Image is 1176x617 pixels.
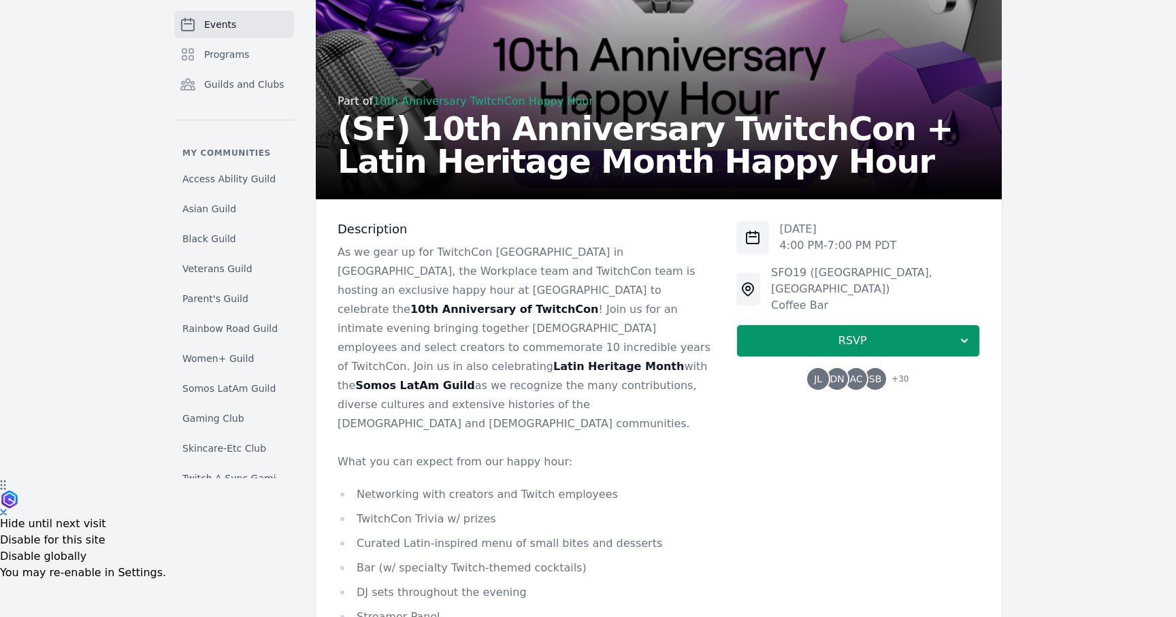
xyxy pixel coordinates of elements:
div: Part of [338,93,980,110]
a: Twitch A-Sync Gaming (TAG) Club [174,466,294,490]
h3: Description [338,221,715,237]
p: What you can expect from our happy hour: [338,452,715,471]
li: Curated Latin-inspired menu of small bites and desserts [338,534,715,553]
span: Access Ability Guild [182,172,276,186]
a: Women+ Guild [174,346,294,371]
span: Parent's Guild [182,292,248,305]
strong: Somos LatAm Guild [355,379,474,392]
a: Somos LatAm Guild [174,376,294,401]
span: Rainbow Road Guild [182,322,278,335]
span: Guilds and Clubs [204,78,284,91]
span: Twitch A-Sync Gaming (TAG) Club [182,471,286,485]
a: 10th Anniversary TwitchCon Happy Hour [373,95,593,107]
a: Events [174,11,294,38]
a: Black Guild [174,227,294,251]
a: Gaming Club [174,406,294,431]
a: Programs [174,41,294,68]
span: Gaming Club [182,412,244,425]
span: SB [869,374,882,384]
a: Skincare-Etc Club [174,436,294,461]
span: JL [814,374,822,384]
span: Black Guild [182,232,236,246]
span: Events [204,18,236,31]
span: Asian Guild [182,202,236,216]
h2: (SF) 10th Anniversary TwitchCon + Latin Heritage Month Happy Hour [338,112,980,178]
li: Networking with creators and Twitch employees [338,485,715,504]
p: As we gear up for TwitchCon [GEOGRAPHIC_DATA] in [GEOGRAPHIC_DATA], the Workplace team and Twitch... [338,243,715,433]
div: SFO19 ([GEOGRAPHIC_DATA], [GEOGRAPHIC_DATA]) [771,265,980,297]
strong: Latin Heritage Month [553,360,684,373]
a: Parent's Guild [174,286,294,311]
p: [DATE] [780,221,897,237]
span: Veterans Guild [182,262,252,276]
span: AC [850,374,863,384]
p: 4:00 PM - 7:00 PM PDT [780,237,897,254]
span: Women+ Guild [182,352,254,365]
a: Guilds and Clubs [174,71,294,98]
a: Asian Guild [174,197,294,221]
span: Skincare-Etc Club [182,441,266,455]
span: Programs [204,48,249,61]
span: RSVP [748,333,958,349]
li: TwitchCon Trivia w/ prizes [338,510,715,529]
a: Rainbow Road Guild [174,316,294,341]
li: Bar (w/ specialty Twitch-themed cocktails) [338,558,715,578]
a: Access Ability Guild [174,167,294,191]
nav: Sidebar [174,11,294,478]
span: DN [830,374,844,384]
button: RSVP [736,324,980,357]
strong: 10th Anniversary of TwitchCon [410,303,599,316]
div: Coffee Bar [771,297,980,314]
p: My communities [174,148,294,159]
span: + 30 [883,371,909,390]
a: Veterans Guild [174,256,294,281]
span: Somos LatAm Guild [182,382,276,395]
li: DJ sets throughout the evening [338,583,715,602]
